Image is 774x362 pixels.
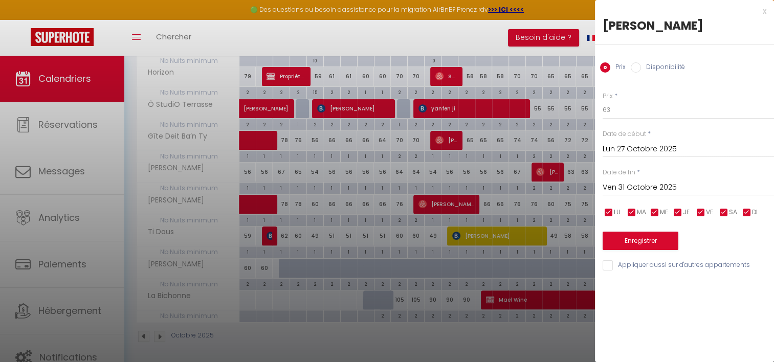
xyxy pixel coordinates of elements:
[595,5,766,17] div: x
[637,208,646,217] span: MA
[683,208,690,217] span: JE
[610,62,626,74] label: Prix
[660,208,668,217] span: ME
[641,62,685,74] label: Disponibilité
[603,232,678,250] button: Enregistrer
[603,92,613,101] label: Prix
[603,168,635,177] label: Date de fin
[706,208,713,217] span: VE
[752,208,758,217] span: DI
[614,208,621,217] span: LU
[603,17,766,34] div: [PERSON_NAME]
[603,129,646,139] label: Date de début
[729,208,737,217] span: SA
